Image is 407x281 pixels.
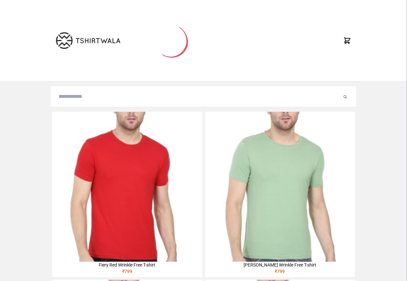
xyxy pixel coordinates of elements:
div: Fiery Red Wrinkle Free T-shirt [52,262,202,268]
button: Submit your search query. [342,93,348,100]
a: [PERSON_NAME] Wrinkle Free T-shirt₹799 [205,112,355,277]
img: 4M6A2225-320x320.jpg [52,112,202,262]
div: ₹ 799 [52,268,202,277]
img: 4M6A2211-320x320.jpg [205,112,355,262]
img: TW-LOGO-400-104.png [56,32,120,49]
div: [PERSON_NAME] Wrinkle Free T-shirt [205,262,355,268]
div: ₹ 799 [205,268,355,277]
a: Fiery Red Wrinkle Free T-shirt₹799 [52,112,202,277]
